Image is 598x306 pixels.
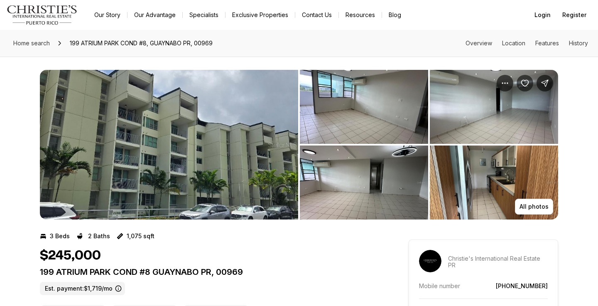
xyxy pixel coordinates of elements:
[466,40,588,47] nav: Page section menu
[40,70,558,220] div: Listing Photos
[382,9,408,21] a: Blog
[88,233,110,239] p: 2 Baths
[66,37,216,50] span: 199 ATRIUM PARK COND #8, GUAYNABO PR, 00969
[537,75,553,91] button: Share Property: 199 ATRIUM PARK COND #8
[40,70,298,220] li: 1 of 5
[515,199,553,215] button: All photos
[50,233,70,239] p: 3 Beds
[40,282,125,295] label: Est. payment: $1,719/mo
[40,267,379,277] p: 199 ATRIUM PARK COND #8 GUAYNABO PR, 00969
[430,146,558,220] button: View image gallery
[520,203,549,210] p: All photos
[430,70,558,144] button: View image gallery
[535,39,559,47] a: Skip to: Features
[300,146,428,220] button: View image gallery
[13,39,50,47] span: Home search
[569,39,588,47] a: Skip to: History
[183,9,225,21] a: Specialists
[40,70,298,220] button: View image gallery
[466,39,492,47] a: Skip to: Overview
[127,9,182,21] a: Our Advantage
[295,9,338,21] button: Contact Us
[40,248,101,264] h1: $245,000
[529,7,556,23] button: Login
[10,37,53,50] a: Home search
[339,9,382,21] a: Resources
[448,255,548,269] p: Christie's International Real Estate PR
[557,7,591,23] button: Register
[127,233,154,239] p: 1,075 sqft
[88,9,127,21] a: Our Story
[502,39,525,47] a: Skip to: Location
[562,12,586,18] span: Register
[497,75,513,91] button: Property options
[225,9,295,21] a: Exclusive Properties
[419,282,460,289] p: Mobile number
[7,5,78,25] img: logo
[517,75,533,91] button: Save Property: 199 ATRIUM PARK COND #8
[300,70,558,220] li: 2 of 5
[300,70,428,144] button: View image gallery
[534,12,551,18] span: Login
